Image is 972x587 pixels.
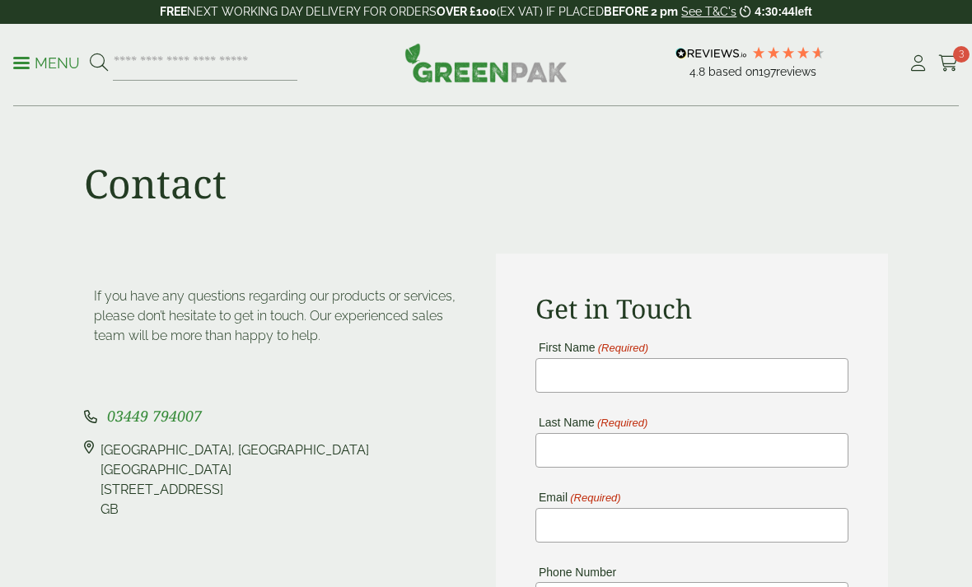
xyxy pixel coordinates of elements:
[404,43,568,82] img: GreenPak Supplies
[596,417,647,429] span: (Required)
[535,293,848,324] h2: Get in Touch
[535,491,621,504] label: Email
[437,5,497,18] strong: OVER £100
[94,287,466,346] p: If you have any questions regarding our products or services, please don’t hesitate to get in tou...
[596,342,648,354] span: (Required)
[759,65,776,78] span: 197
[908,55,928,72] i: My Account
[535,342,648,354] label: First Name
[681,5,736,18] a: See T&C's
[13,54,80,73] p: Menu
[938,55,959,72] i: Cart
[604,5,678,18] strong: BEFORE 2 pm
[795,5,812,18] span: left
[755,5,794,18] span: 4:30:44
[776,65,816,78] span: reviews
[751,45,825,60] div: 4.79 Stars
[708,65,759,78] span: Based on
[675,48,747,59] img: REVIEWS.io
[569,492,621,504] span: (Required)
[689,65,708,78] span: 4.8
[535,566,616,578] label: Phone Number
[100,440,369,519] div: [GEOGRAPHIC_DATA], [GEOGRAPHIC_DATA] [GEOGRAPHIC_DATA] [STREET_ADDRESS] GB
[160,5,187,18] strong: FREE
[13,54,80,70] a: Menu
[953,46,970,63] span: 3
[938,51,959,76] a: 3
[84,160,227,207] h1: Contact
[107,406,202,426] span: 03449 794007
[107,409,202,425] a: 03449 794007
[535,417,647,429] label: Last Name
